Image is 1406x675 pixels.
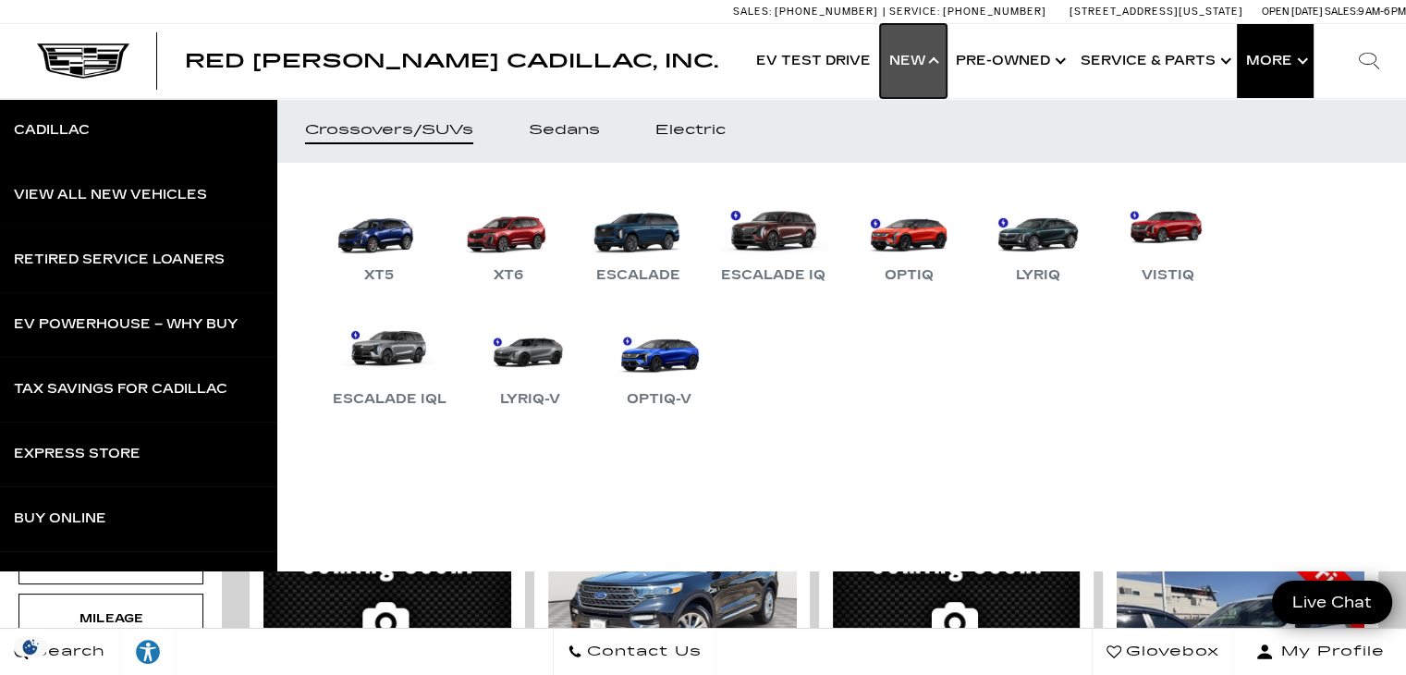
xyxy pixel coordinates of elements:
[474,314,585,411] a: LYRIQ-V
[14,124,90,137] div: Cadillac
[1274,639,1385,665] span: My Profile
[712,190,835,287] a: Escalade IQ
[1070,6,1243,18] a: [STREET_ADDRESS][US_STATE]
[947,24,1071,98] a: Pre-Owned
[1132,264,1204,287] div: VISTIQ
[1262,6,1323,18] span: Open [DATE]
[185,50,718,72] span: Red [PERSON_NAME] Cadillac, Inc.
[324,314,456,411] a: Escalade IQL
[983,190,1094,287] a: LYRIQ
[1234,629,1406,675] button: Open user profile menu
[277,98,501,163] a: Crossovers/SUVs
[628,98,753,163] a: Electric
[120,638,176,666] div: Explore your accessibility options
[9,637,52,657] img: Opt-Out Icon
[185,52,718,70] a: Red [PERSON_NAME] Cadillac, Inc.
[120,629,177,675] a: Explore your accessibility options
[14,448,141,460] div: Express Store
[889,6,940,18] span: Service:
[775,6,878,18] span: [PHONE_NUMBER]
[484,264,532,287] div: XT6
[880,24,947,98] a: New
[875,264,943,287] div: OPTIQ
[747,24,880,98] a: EV Test Drive
[655,124,726,137] div: Electric
[853,190,964,287] a: OPTIQ
[943,6,1046,18] span: [PHONE_NUMBER]
[29,639,105,665] span: Search
[324,388,456,411] div: Escalade IQL
[553,629,716,675] a: Contact Us
[9,637,52,657] section: Click to Open Cookie Consent Modal
[355,264,403,287] div: XT5
[18,594,203,644] div: MileageMileage
[1237,24,1314,98] button: More
[582,190,693,287] a: Escalade
[712,264,835,287] div: Escalade IQ
[582,639,702,665] span: Contact Us
[1325,6,1358,18] span: Sales:
[14,383,227,396] div: Tax Savings for Cadillac
[305,124,473,137] div: Crossovers/SUVs
[1272,581,1392,624] a: Live Chat
[14,189,207,202] div: View All New Vehicles
[1092,629,1234,675] a: Glovebox
[1283,592,1381,613] span: Live Chat
[587,264,690,287] div: Escalade
[37,43,129,79] img: Cadillac Dark Logo with Cadillac White Text
[14,253,225,266] div: Retired Service Loaners
[491,388,569,411] div: LYRIQ-V
[14,512,106,525] div: Buy Online
[65,608,157,629] div: Mileage
[453,190,564,287] a: XT6
[1121,639,1219,665] span: Glovebox
[529,124,600,137] div: Sedans
[1071,24,1237,98] a: Service & Parts
[501,98,628,163] a: Sedans
[883,6,1051,17] a: Service: [PHONE_NUMBER]
[1358,6,1406,18] span: 9 AM-6 PM
[617,388,701,411] div: OPTIQ-V
[604,314,715,411] a: OPTIQ-V
[324,190,434,287] a: XT5
[1007,264,1070,287] div: LYRIQ
[733,6,883,17] a: Sales: [PHONE_NUMBER]
[1112,190,1223,287] a: VISTIQ
[733,6,772,18] span: Sales:
[14,318,238,331] div: EV Powerhouse – Why Buy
